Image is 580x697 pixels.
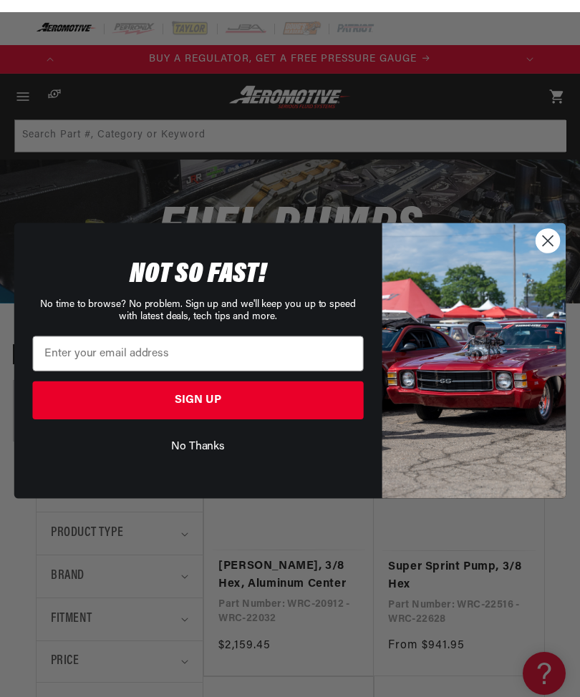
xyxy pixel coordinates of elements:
img: 85cdd541-2605-488b-b08c-a5ee7b438a35.jpeg [382,210,566,486]
button: Close dialog [536,216,561,241]
span: No time to browse? No problem. Sign up and we'll keep you up to speed with latest deals, tech tip... [40,287,356,310]
span: NOT SO FAST! [130,249,266,278]
button: No Thanks [32,421,363,449]
button: SIGN UP [32,369,363,407]
input: Enter your email address [32,323,363,359]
